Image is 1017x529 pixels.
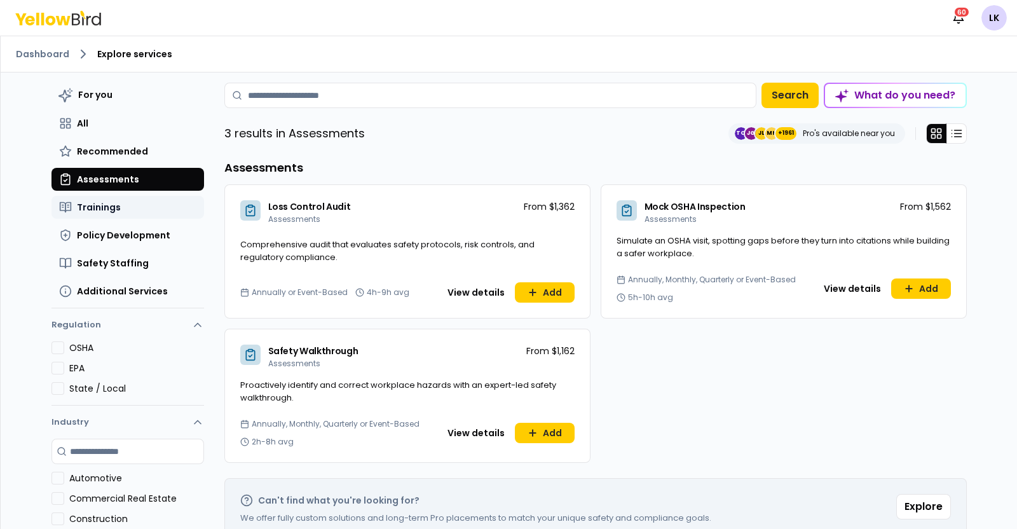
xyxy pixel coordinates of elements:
button: Add [515,282,575,303]
span: Assessments [645,214,697,224]
button: All [51,112,204,135]
span: JL [755,127,768,140]
button: For you [51,83,204,107]
span: Trainings [77,201,121,214]
p: Pro's available near you [803,128,895,139]
span: Assessments [77,173,139,186]
h3: Assessments [224,159,967,177]
button: Add [891,278,951,299]
span: 2h-8h avg [252,437,294,447]
button: Trainings [51,196,204,219]
span: Annually, Monthly, Quarterly or Event-Based [628,275,796,285]
span: Annually or Event-Based [252,287,348,298]
div: Regulation [51,341,204,405]
button: View details [816,278,889,299]
button: Add [515,423,575,443]
label: State / Local [69,382,204,395]
span: Annually, Monthly, Quarterly or Event-Based [252,419,420,429]
p: 3 results in Assessments [224,125,365,142]
span: Comprehensive audit that evaluates safety protocols, risk controls, and regulatory compliance. [240,238,535,263]
span: Recommended [77,145,148,158]
p: We offer fully custom solutions and long-term Pro placements to match your unique safety and comp... [240,512,711,525]
span: MH [765,127,778,140]
span: Policy Development [77,229,170,242]
span: Mock OSHA Inspection [645,200,746,213]
div: 60 [953,6,970,18]
span: TC [735,127,747,140]
span: Safety Staffing [77,257,149,270]
div: What do you need? [825,84,966,107]
span: Assessments [268,358,320,369]
button: Search [761,83,819,108]
a: Dashboard [16,48,69,60]
span: All [77,117,88,130]
button: Recommended [51,140,204,163]
button: View details [440,423,512,443]
label: Automotive [69,472,204,484]
span: +1961 [778,127,794,140]
button: View details [440,282,512,303]
p: From $1,162 [526,345,575,357]
button: What do you need? [824,83,967,108]
p: From $1,562 [900,200,951,213]
span: Simulate an OSHA visit, spotting gaps before they turn into citations while building a safer work... [617,235,950,259]
label: Construction [69,512,204,525]
span: Explore services [97,48,172,60]
span: For you [78,88,113,101]
span: JG [745,127,758,140]
h2: Can't find what you're looking for? [258,494,420,507]
button: 60 [946,5,971,31]
span: Assessments [268,214,320,224]
button: Explore [896,494,951,519]
span: LK [981,5,1007,31]
span: 4h-9h avg [367,287,409,298]
button: Assessments [51,168,204,191]
button: Safety Staffing [51,252,204,275]
span: 5h-10h avg [628,292,673,303]
span: Proactively identify and correct workplace hazards with an expert-led safety walkthrough. [240,379,556,404]
button: Regulation [51,313,204,341]
span: Loss Control Audit [268,200,351,213]
p: From $1,362 [524,200,575,213]
label: Commercial Real Estate [69,492,204,505]
button: Additional Services [51,280,204,303]
nav: breadcrumb [16,46,1002,62]
button: Policy Development [51,224,204,247]
label: EPA [69,362,204,374]
span: Additional Services [77,285,168,298]
span: Safety Walkthrough [268,345,358,357]
button: Industry [51,406,204,439]
label: OSHA [69,341,204,354]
